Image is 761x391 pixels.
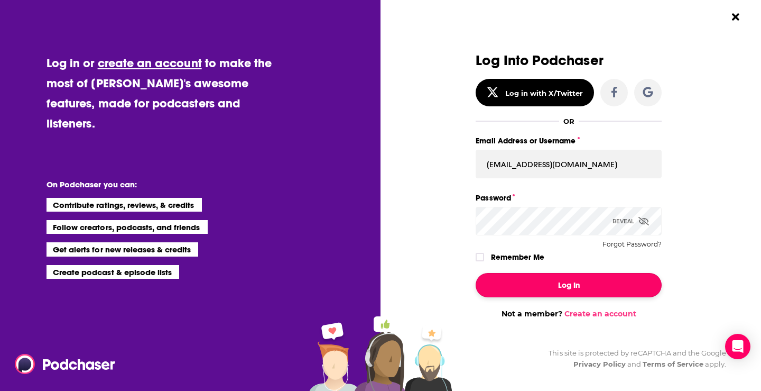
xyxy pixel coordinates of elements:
li: Contribute ratings, reviews, & credits [47,198,202,212]
h3: Log Into Podchaser [476,53,662,68]
a: Privacy Policy [573,360,626,368]
div: Open Intercom Messenger [725,334,750,359]
li: Create podcast & episode lists [47,265,179,279]
label: Remember Me [491,250,544,264]
div: Log in with X/Twitter [505,89,583,97]
button: Log In [476,273,662,297]
a: Podchaser - Follow, Share and Rate Podcasts [15,354,108,374]
button: Log in with X/Twitter [476,79,594,106]
label: Password [476,191,662,205]
li: Get alerts for new releases & credits [47,242,198,256]
img: Podchaser - Follow, Share and Rate Podcasts [15,354,116,374]
a: Terms of Service [643,360,703,368]
div: Not a member? [476,309,662,319]
button: Forgot Password? [602,241,662,248]
a: create an account [98,56,202,70]
div: This site is protected by reCAPTCHA and the Google and apply. [540,348,726,370]
li: On Podchaser you can: [47,179,258,189]
label: Email Address or Username [476,134,662,148]
li: Follow creators, podcasts, and friends [47,220,208,234]
a: Create an account [564,309,636,319]
div: Reveal [612,207,649,235]
button: Close Button [726,7,746,27]
input: Email Address or Username [476,150,662,178]
div: OR [563,117,574,125]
